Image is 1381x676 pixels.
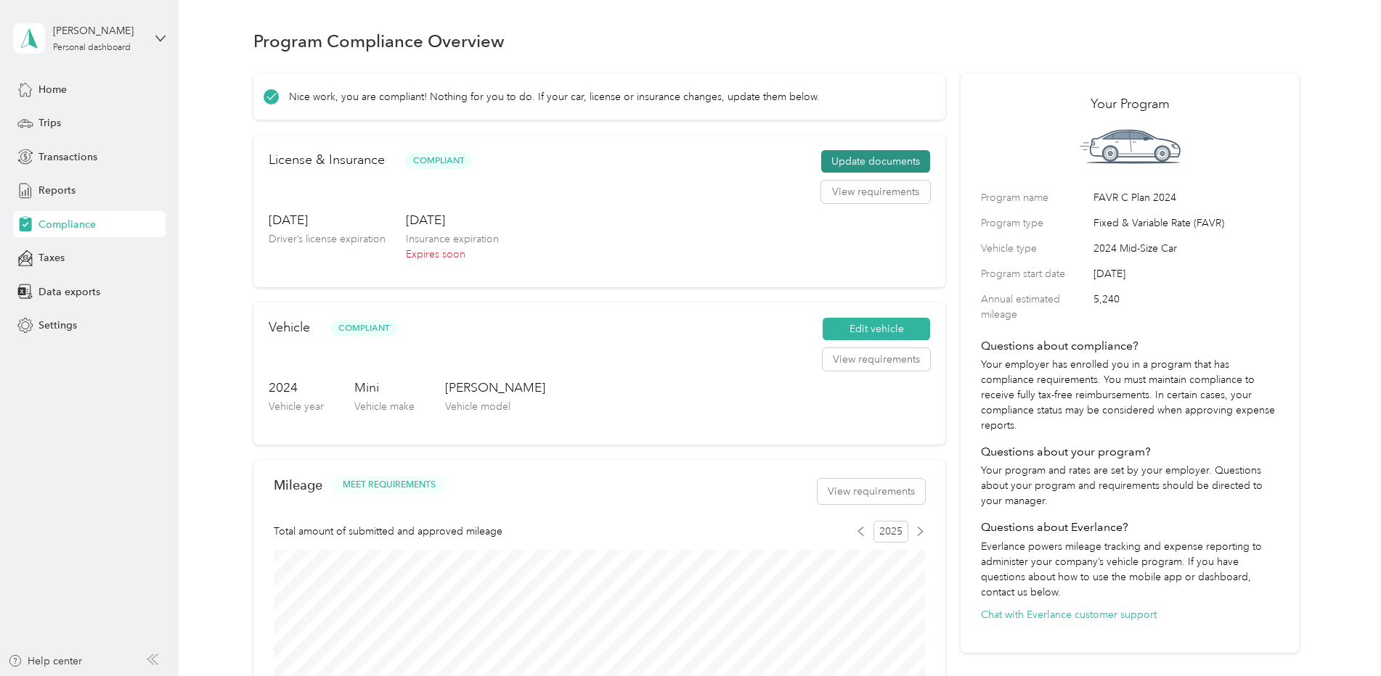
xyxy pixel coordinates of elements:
h1: Program Compliance Overview [253,33,505,49]
label: Annual estimated mileage [981,292,1088,322]
p: Vehicle year [269,399,324,414]
span: MEET REQUIREMENTS [343,479,436,492]
h2: License & Insurance [269,150,385,170]
label: Vehicle type [981,241,1088,256]
h3: [DATE] [406,211,499,229]
h2: Your Program [981,94,1279,114]
h3: Mini [354,379,415,397]
span: Home [38,82,67,97]
p: Driver’s license expiration [269,231,386,247]
iframe: Everlance-gr Chat Button Frame [1300,595,1381,676]
p: Everlance powers mileage tracking and expense reporting to administer your company’s vehicle prog... [981,539,1279,600]
button: MEET REQUIREMENTS [333,476,446,494]
button: Edit vehicle [823,318,930,341]
h3: [DATE] [269,211,386,229]
label: Program type [981,215,1088,231]
p: Nice work, you are compliant! Nothing for you to do. If your car, license or insurance changes, u... [289,89,820,104]
label: Program start date [981,266,1088,281]
span: Compliant [405,152,472,169]
span: Taxes [38,250,65,265]
span: 2024 Mid-Size Car [1093,241,1279,256]
h3: [PERSON_NAME] [445,379,545,397]
p: Insurance expiration [406,231,499,247]
span: Transactions [38,149,97,165]
span: Trips [38,115,61,131]
span: Fixed & Variable Rate (FAVR) [1093,215,1279,231]
p: Your program and rates are set by your employer. Questions about your program and requirements sh... [981,463,1279,508]
p: Expires soon [406,247,499,262]
button: Chat with Everlance customer support [981,607,1157,622]
span: FAVR C Plan 2024 [1093,190,1279,205]
span: Data exports [38,284,100,300]
button: Help center [8,654,82,669]
span: 2025 [873,521,908,543]
button: View requirements [818,479,925,504]
h4: Questions about Everlance? [981,519,1279,536]
span: [DATE] [1093,266,1279,281]
p: Vehicle make [354,399,415,414]
p: Vehicle model [445,399,545,414]
h4: Questions about your program? [981,443,1279,461]
h2: Mileage [274,477,322,492]
div: [PERSON_NAME] [53,23,144,38]
div: Personal dashboard [53,44,131,52]
span: Settings [38,318,77,333]
label: Program name [981,190,1088,205]
p: Your employer has enrolled you in a program that has compliance requirements. You must maintain c... [981,357,1279,433]
span: Reports [38,183,76,198]
h3: 2024 [269,379,324,397]
h4: Questions about compliance? [981,337,1279,355]
button: View requirements [821,181,930,204]
span: 5,240 [1093,292,1279,322]
button: Update documents [821,150,930,173]
span: Compliance [38,217,96,232]
h2: Vehicle [269,318,310,337]
span: Compliant [330,320,397,337]
button: View requirements [823,348,930,371]
span: Total amount of submitted and approved mileage [274,524,502,539]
